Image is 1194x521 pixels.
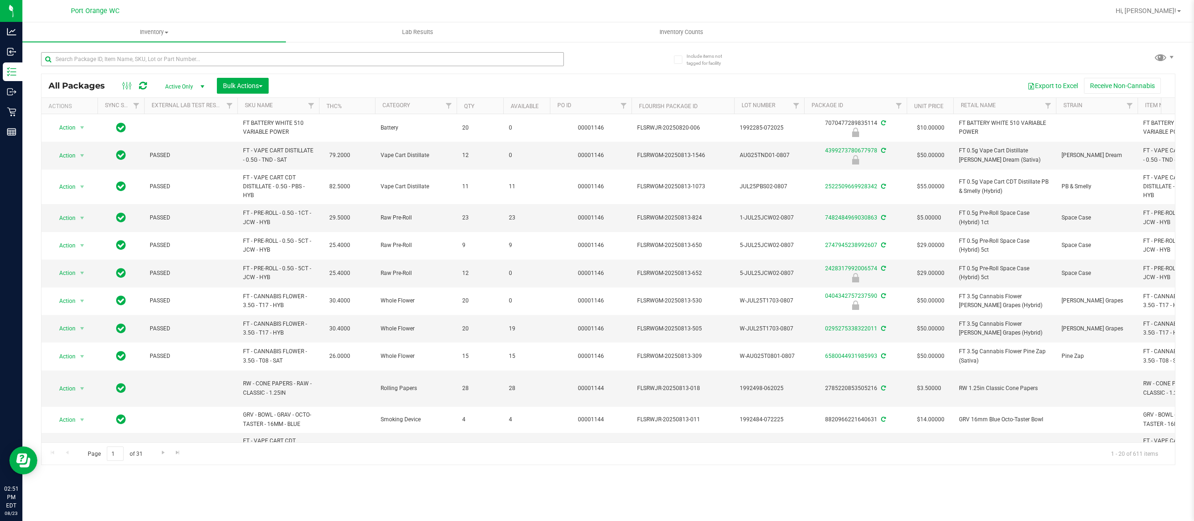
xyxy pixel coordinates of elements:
[4,510,18,517] p: 08/23
[912,322,949,336] span: $50.00000
[1062,296,1132,305] span: [PERSON_NAME] Grapes
[116,294,126,307] span: In Sync
[1116,7,1176,14] span: Hi, [PERSON_NAME]!
[381,269,451,278] span: Raw Pre-Roll
[880,353,886,359] span: Sync from Compliance System
[509,352,544,361] span: 15
[76,212,88,225] span: select
[961,102,996,109] a: Retail Name
[803,119,908,137] div: 7070477289835114
[578,152,604,158] a: 00001146
[578,242,604,248] a: 00001146
[616,98,632,114] a: Filter
[825,183,877,190] a: 2522509669928342
[7,87,16,96] inline-svg: Outbound
[243,237,313,254] span: FT - PRE-ROLL - 0.5G - 5CT - JCW - HYB
[7,27,16,36] inline-svg: Analytics
[462,151,498,160] span: 12
[51,212,76,225] span: Action
[22,28,286,36] span: Inventory
[959,146,1050,164] span: FT 0.5g Vape Cart Distillate [PERSON_NAME] Dream (Sativa)
[464,103,474,110] a: Qty
[51,295,76,308] span: Action
[381,415,451,424] span: Smoking Device
[959,441,1050,459] span: FT 0.5g Vape Cart CDT Distillate Sugar Rush (Hybrid-Sativa)
[912,382,946,395] span: $3.50000
[243,347,313,365] span: FT - CANNABIS FLOWER - 3.5G - T08 - SAT
[7,127,16,137] inline-svg: Reports
[325,211,355,225] span: 29.5000
[912,267,949,280] span: $29.00000
[825,293,877,299] a: 0404342757237590
[825,265,877,272] a: 2428317992006574
[914,103,944,110] a: Unit Price
[1104,446,1166,460] span: 1 - 20 of 611 items
[789,98,804,114] a: Filter
[243,264,313,282] span: FT - PRE-ROLL - 0.5G - 5CT - JCW - HYB
[243,173,313,200] span: FT - VAPE CART CDT DISTILLATE - 0.5G - PBS - HYB
[959,209,1050,226] span: FT 0.5g Pre-Roll Space Case (Hybrid) 1ct
[880,214,886,221] span: Sync from Compliance System
[1084,78,1161,94] button: Receive Non-Cannabis
[389,28,446,36] span: Lab Results
[825,214,877,221] a: 7482484969030863
[76,350,88,363] span: select
[1122,98,1138,114] a: Filter
[959,264,1050,282] span: FT 0.5g Pre-Roll Space Case (Hybrid) 5ct
[243,209,313,226] span: FT - PRE-ROLL - 0.5G - 1CT - JCW - HYB
[637,241,729,250] span: FLSRWGM-20250813-650
[509,324,544,333] span: 19
[245,102,273,109] a: SKU Name
[462,182,498,191] span: 11
[76,239,88,252] span: select
[76,382,88,395] span: select
[325,180,355,193] span: 82.5000
[116,267,126,280] span: In Sync
[880,293,886,299] span: Sync from Compliance System
[41,52,564,66] input: Search Package ID, Item Name, SKU, Lot or Part Number...
[511,103,539,110] a: Available
[76,121,88,134] span: select
[325,322,355,336] span: 30.4000
[325,267,355,280] span: 25.4000
[116,149,126,162] span: In Sync
[803,301,908,310] div: Newly Received
[150,151,232,160] span: PASSED
[381,182,451,191] span: Vape Cart Distillate
[880,242,886,248] span: Sync from Compliance System
[740,415,798,424] span: 1992484-072225
[825,147,877,154] a: 4399273780677978
[509,151,544,160] span: 0
[1021,78,1084,94] button: Export to Excel
[150,324,232,333] span: PASSED
[76,295,88,308] span: select
[509,213,544,222] span: 23
[243,119,313,137] span: FT BATTERY WHITE 510 VARIABLE POWER
[105,102,141,109] a: Sync Status
[557,102,571,109] a: PO ID
[637,182,729,191] span: FLSRWGM-20250813-1073
[243,379,313,397] span: RW - CONE PAPERS - RAW - CLASSIC - 1.25IN
[462,296,498,305] span: 20
[51,180,76,193] span: Action
[1062,151,1132,160] span: [PERSON_NAME] Dream
[959,415,1050,424] span: GRV 16mm Blue Octo-Taster Bowl
[462,384,498,393] span: 28
[803,155,908,165] div: Newly Received
[76,322,88,335] span: select
[637,384,729,393] span: FLSRWJR-20250813-018
[7,67,16,76] inline-svg: Inventory
[116,350,126,363] span: In Sync
[116,211,126,224] span: In Sync
[880,120,886,126] span: Sync from Compliance System
[462,324,498,333] span: 20
[116,413,126,426] span: In Sync
[441,98,457,114] a: Filter
[1062,269,1132,278] span: Space Case
[51,413,76,426] span: Action
[803,273,908,282] div: Newly Received
[76,267,88,280] span: select
[637,296,729,305] span: FLSRWGM-20250813-530
[51,267,76,280] span: Action
[1062,213,1132,222] span: Space Case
